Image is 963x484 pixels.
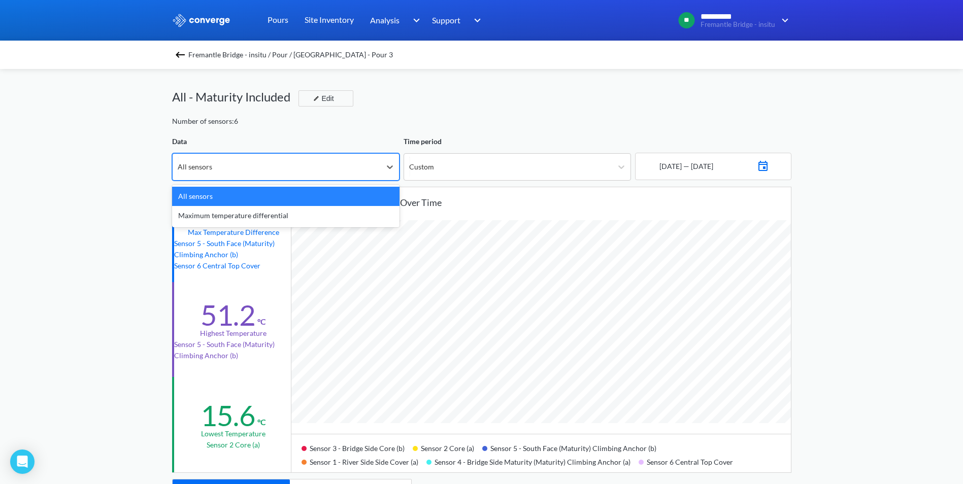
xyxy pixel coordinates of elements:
[174,49,186,61] img: backspace.svg
[201,398,255,433] div: 15.6
[172,206,400,225] div: Maximum temperature differential
[207,439,260,451] p: Sensor 2 Core (a)
[178,161,212,172] div: All sensors
[370,14,400,26] span: Analysis
[701,21,775,28] span: Fremantle Bridge - insitu
[174,238,293,260] p: Sensor 5 - South Face (Maturity) Climbing Anchor (b)
[302,454,426,468] div: Sensor 1 - River Side Side Cover (a)
[775,14,791,26] img: downArrow.svg
[201,298,255,332] div: 51.2
[188,48,393,62] span: Fremantle Bridge - insitu / Pour / [GEOGRAPHIC_DATA] - Pour 3
[657,161,713,172] div: [DATE] — [DATE]
[172,87,298,107] div: All - Maturity Included
[309,92,336,105] div: Edit
[639,454,741,468] div: Sensor 6 Central Top Cover
[188,227,279,238] div: Max temperature difference
[404,136,631,147] div: Time period
[413,440,482,454] div: Sensor 2 Core (a)
[409,161,434,172] div: Custom
[172,187,400,206] div: All sensors
[406,14,422,26] img: downArrow.svg
[426,454,639,468] div: Sensor 4 - Bridge Side Maturity (Maturity) Climbing Anchor (a)
[302,440,413,454] div: Sensor 3 - Bridge Side Core (b)
[468,14,484,26] img: downArrow.svg
[172,116,238,127] div: Number of sensors: 6
[482,440,665,454] div: Sensor 5 - South Face (Maturity) Climbing Anchor (b)
[298,90,353,107] button: Edit
[313,95,319,101] img: edit-icon.svg
[172,136,400,147] div: Data
[201,428,265,439] div: Lowest temperature
[10,450,35,474] div: Open Intercom Messenger
[174,260,293,271] p: Sensor 6 Central Top Cover
[172,14,231,27] img: logo_ewhite.svg
[432,14,460,26] span: Support
[174,339,293,361] p: Sensor 5 - South Face (Maturity) Climbing Anchor (b)
[200,328,267,339] div: Highest temperature
[757,158,769,172] img: calendar_icon_blu.svg
[308,195,791,210] div: Temperature recorded over time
